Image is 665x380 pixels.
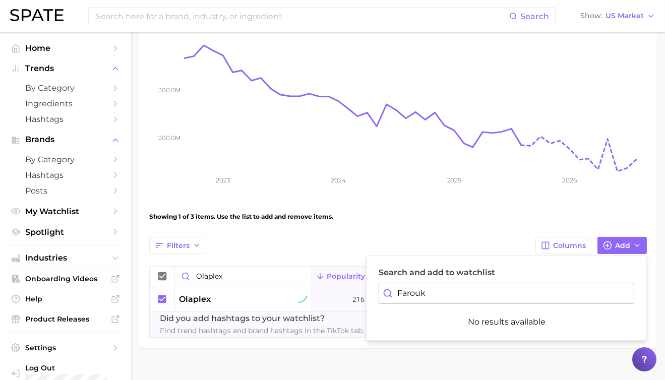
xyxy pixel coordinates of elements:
div: Showing 1 of 3 items. Use the list to add and remove items. [149,203,647,231]
tspan: 2025 [447,176,462,184]
span: Columns [553,241,586,250]
span: US Market [606,13,644,19]
a: Spotlight [8,224,123,240]
div: No results available [379,316,634,328]
img: sustained riser [298,295,308,304]
a: Help [8,291,123,306]
span: Trends [25,64,106,73]
span: Industries [25,254,106,263]
span: 216.6m [352,293,377,305]
span: Search [520,12,549,21]
span: olaplex [179,293,211,305]
span: Posts [25,186,106,196]
tspan: 2026 [563,176,577,184]
span: Log Out [25,363,115,372]
span: Spotlight [25,227,106,237]
button: Trends [8,61,123,76]
input: Search in BRANDS [175,267,312,286]
a: Onboarding Videos [8,271,123,286]
span: Filters [167,241,190,250]
span: Did you add hashtags to your watchlist? [160,312,431,325]
span: Settings [25,343,106,352]
button: Popularity [312,267,381,286]
span: Home [25,43,106,53]
button: Industries [8,250,123,266]
span: Brands [25,135,106,144]
a: Posts [8,183,123,199]
span: Popularity [327,272,365,280]
tspan: 300.0m [158,86,180,94]
button: Add [597,237,647,254]
span: Find trend hashtags and brand hashtags in the TikTok tab. [160,325,431,337]
a: by Category [8,152,123,167]
span: Hashtags [25,114,106,124]
tspan: 2024 [331,176,346,184]
span: Show [580,13,602,19]
span: Product Releases [25,314,106,324]
a: Hashtags [8,111,123,127]
button: ShowUS Market [578,10,657,23]
tspan: 2023 [216,176,230,184]
tspan: 200.0m [158,134,180,142]
span: by Category [25,155,106,164]
button: Brands [8,132,123,147]
a: Settings [8,340,123,355]
span: Help [25,294,106,303]
span: Hashtags [25,170,106,180]
span: Onboarding Videos [25,274,106,283]
span: My Watchlist [25,207,106,216]
label: Search and add to watchlist [379,268,634,278]
img: SPATE [10,9,64,21]
span: by Category [25,83,106,93]
button: Columns [535,237,591,254]
span: Add [615,241,630,250]
a: Product Releases [8,311,123,327]
span: Ingredients [25,99,106,108]
a: Home [8,40,123,56]
a: Ingredients [8,96,123,111]
button: Filters [149,237,206,254]
a: My Watchlist [8,204,123,219]
a: by Category [8,80,123,96]
input: Search here for a brand, industry, or ingredient [95,8,509,25]
a: Hashtags [8,167,123,183]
